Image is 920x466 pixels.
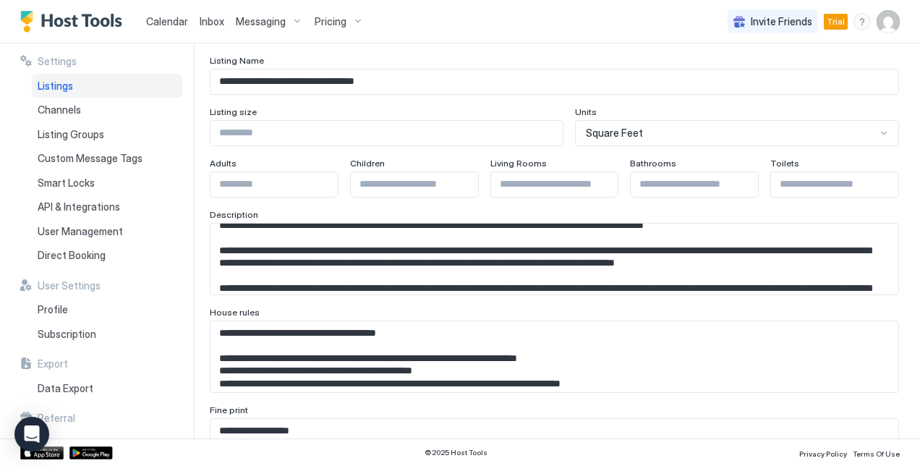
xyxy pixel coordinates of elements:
input: Input Field [631,172,758,197]
span: Direct Booking [38,249,106,262]
span: Toilets [770,158,799,169]
span: Messaging [236,15,286,28]
span: Data Export [38,382,93,395]
div: User profile [877,10,900,33]
textarea: Input Field [210,321,887,392]
input: Input Field [210,172,338,197]
span: Custom Message Tags [38,152,142,165]
a: Host Tools Logo [20,11,129,33]
span: Children [350,158,385,169]
input: Input Field [771,172,898,197]
span: Settings [38,55,77,68]
a: Channels [32,98,182,122]
span: Listings [38,80,73,93]
a: Refer a Friend [32,431,182,455]
a: Terms Of Use [853,445,900,460]
a: Inbox [200,14,224,29]
span: Subscription [38,328,96,341]
a: Data Export [32,376,182,401]
span: © 2025 Host Tools [425,448,487,457]
span: Description [210,209,258,220]
span: Terms Of Use [853,449,900,458]
span: Refer a Friend [38,436,103,449]
span: Privacy Policy [799,449,847,458]
a: Listing Groups [32,122,182,147]
span: Fine print [210,404,248,415]
a: Direct Booking [32,243,182,268]
a: Privacy Policy [799,445,847,460]
a: Profile [32,297,182,322]
input: Input Field [210,69,898,94]
span: Smart Locks [38,177,95,190]
input: Input Field [491,172,618,197]
a: Calendar [146,14,188,29]
input: Input Field [210,121,563,145]
span: Invite Friends [751,15,812,28]
div: Open Intercom Messenger [14,417,49,452]
a: Listings [32,74,182,98]
span: Trial [827,15,845,28]
a: App Store [20,446,64,459]
textarea: Input Field [210,224,887,295]
span: Listing Name [210,55,264,66]
span: Listing Groups [38,128,104,141]
a: Google Play Store [69,446,113,459]
div: menu [853,13,871,30]
a: User Management [32,219,182,244]
a: API & Integrations [32,195,182,219]
span: Export [38,357,68,370]
span: User Settings [38,279,101,292]
span: Calendar [146,15,188,27]
span: Square Feet [586,127,643,140]
span: API & Integrations [38,200,120,213]
span: Listing size [210,106,257,117]
span: Profile [38,303,68,316]
input: Input Field [351,172,478,197]
span: Living Rooms [490,158,547,169]
span: User Management [38,225,123,238]
a: Smart Locks [32,171,182,195]
span: Pricing [315,15,346,28]
span: Units [575,106,597,117]
span: House rules [210,307,260,318]
span: Adults [210,158,237,169]
span: Channels [38,103,81,116]
a: Subscription [32,322,182,347]
a: Custom Message Tags [32,146,182,171]
span: Referral [38,412,75,425]
span: Bathrooms [630,158,676,169]
span: Inbox [200,15,224,27]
